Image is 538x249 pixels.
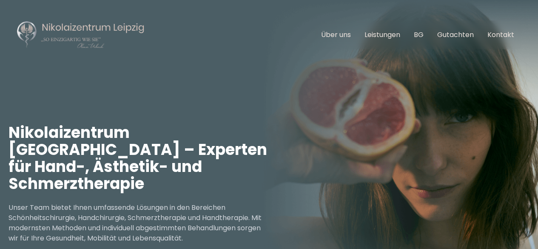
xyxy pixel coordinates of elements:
[9,203,269,243] p: Unser Team bietet Ihnen umfassende Lösungen in den Bereichen Schönheitschirurgie, Handchirurgie, ...
[414,30,424,40] a: BG
[364,30,400,40] a: Leistungen
[17,20,145,49] img: Nikolaizentrum Leipzig Logo
[487,30,514,40] a: Kontakt
[9,124,269,192] h1: Nikolaizentrum [GEOGRAPHIC_DATA] – Experten für Hand-, Ästhetik- und Schmerztherapie
[437,30,474,40] a: Gutachten
[321,30,351,40] a: Über uns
